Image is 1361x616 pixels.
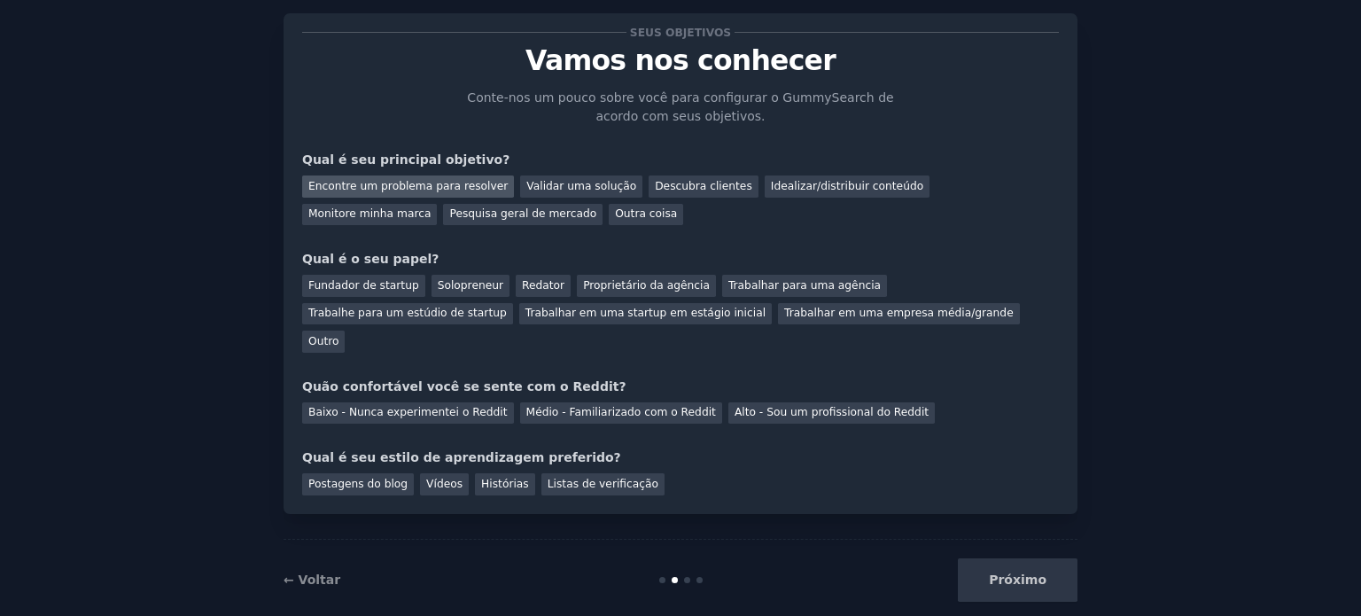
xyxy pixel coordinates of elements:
font: Vídeos [426,478,463,490]
font: Postagens do blog [308,478,408,490]
font: Proprietário da agência [583,279,710,292]
font: Pesquisa geral de mercado [449,207,596,220]
font: Descubra clientes [655,180,752,192]
font: Baixo - Nunca experimentei o Reddit [308,406,508,418]
font: Outro [308,335,338,347]
font: Histórias [481,478,529,490]
font: Encontre um problema para resolver [308,180,508,192]
font: Qual é o seu papel? [302,252,439,266]
font: Validar uma solução [526,180,636,192]
font: Trabalhe para um estúdio de startup [308,307,507,319]
font: Solopreneur [438,279,503,292]
font: Trabalhar para uma agência [728,279,881,292]
font: Quão confortável você se sente com o Reddit? [302,379,626,394]
font: Trabalhar em uma startup em estágio inicial [525,307,766,319]
font: Conte-nos um pouco sobre você para configurar o GummySearch de acordo com seus objetivos. [467,90,893,123]
font: Idealizar/distribuir conteúdo [771,180,923,192]
font: Qual é seu estilo de aprendizagem preferido? [302,450,621,464]
font: Fundador de startup [308,279,419,292]
font: Outra coisa [615,207,677,220]
font: Alto - Sou um profissional do Reddit [735,406,929,418]
font: Monitore minha marca [308,207,431,220]
font: Vamos nos conhecer [525,44,836,76]
font: Médio - Familiarizado com o Reddit [526,406,716,418]
font: Redator [522,279,564,292]
font: Qual é seu principal objetivo? [302,152,509,167]
font: Seus objetivos [630,27,731,39]
font: Listas de verificação [548,478,658,490]
a: ← Voltar [284,573,340,587]
font: Trabalhar em uma empresa média/grande [784,307,1014,319]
